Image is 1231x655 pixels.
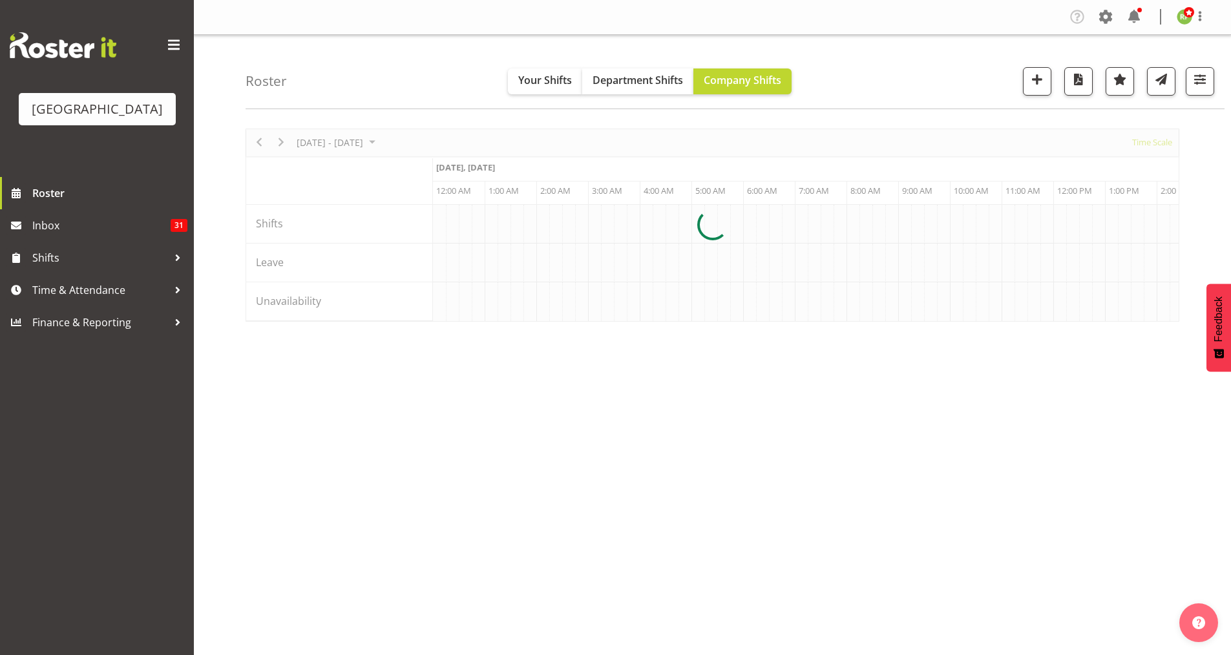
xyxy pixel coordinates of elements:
button: Feedback - Show survey [1206,284,1231,371]
span: Company Shifts [704,73,781,87]
span: Inbox [32,216,171,235]
img: richard-freeman9074.jpg [1177,9,1192,25]
span: Roster [32,183,187,203]
span: Finance & Reporting [32,313,168,332]
button: Company Shifts [693,68,792,94]
button: Filter Shifts [1186,67,1214,96]
div: [GEOGRAPHIC_DATA] [32,99,163,119]
button: Your Shifts [508,68,582,94]
span: Time & Attendance [32,280,168,300]
button: Send a list of all shifts for the selected filtered period to all rostered employees. [1147,67,1175,96]
span: Feedback [1213,296,1225,342]
img: Rosterit website logo [10,32,116,58]
span: 31 [171,219,187,232]
img: help-xxl-2.png [1192,616,1205,629]
span: Shifts [32,248,168,267]
button: Highlight an important date within the roster. [1106,67,1134,96]
button: Download a PDF of the roster according to the set date range. [1064,67,1093,96]
span: Your Shifts [518,73,572,87]
button: Department Shifts [582,68,693,94]
span: Department Shifts [593,73,683,87]
button: Add a new shift [1023,67,1051,96]
h4: Roster [246,74,287,88]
